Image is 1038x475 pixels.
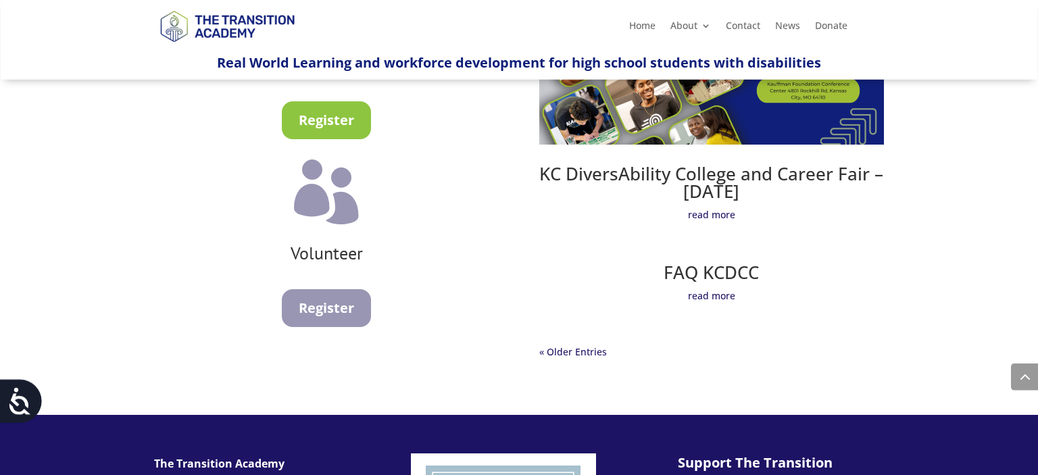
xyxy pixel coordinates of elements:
[282,101,371,139] a: Register
[815,21,847,36] a: Donate
[539,161,883,203] a: KC DiversAbility College and Career Fair – [DATE]
[726,21,760,36] a: Contact
[154,2,300,50] img: TTA Brand_TTA Primary Logo_Horizontal_Light BG
[154,456,285,471] strong: The Transition Academy
[539,345,607,358] a: « Older Entries
[154,245,499,269] h2: Volunteer
[775,21,800,36] a: News
[670,21,711,36] a: About
[539,207,884,223] a: read more
[154,40,300,53] a: Logo-Noticias
[294,159,359,224] span: 
[539,288,884,304] a: read more
[664,260,759,284] a: FAQ KCDCC
[217,53,821,72] span: Real World Learning and workforce development for high school students with disabilities
[282,289,371,327] a: Register
[629,21,656,36] a: Home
